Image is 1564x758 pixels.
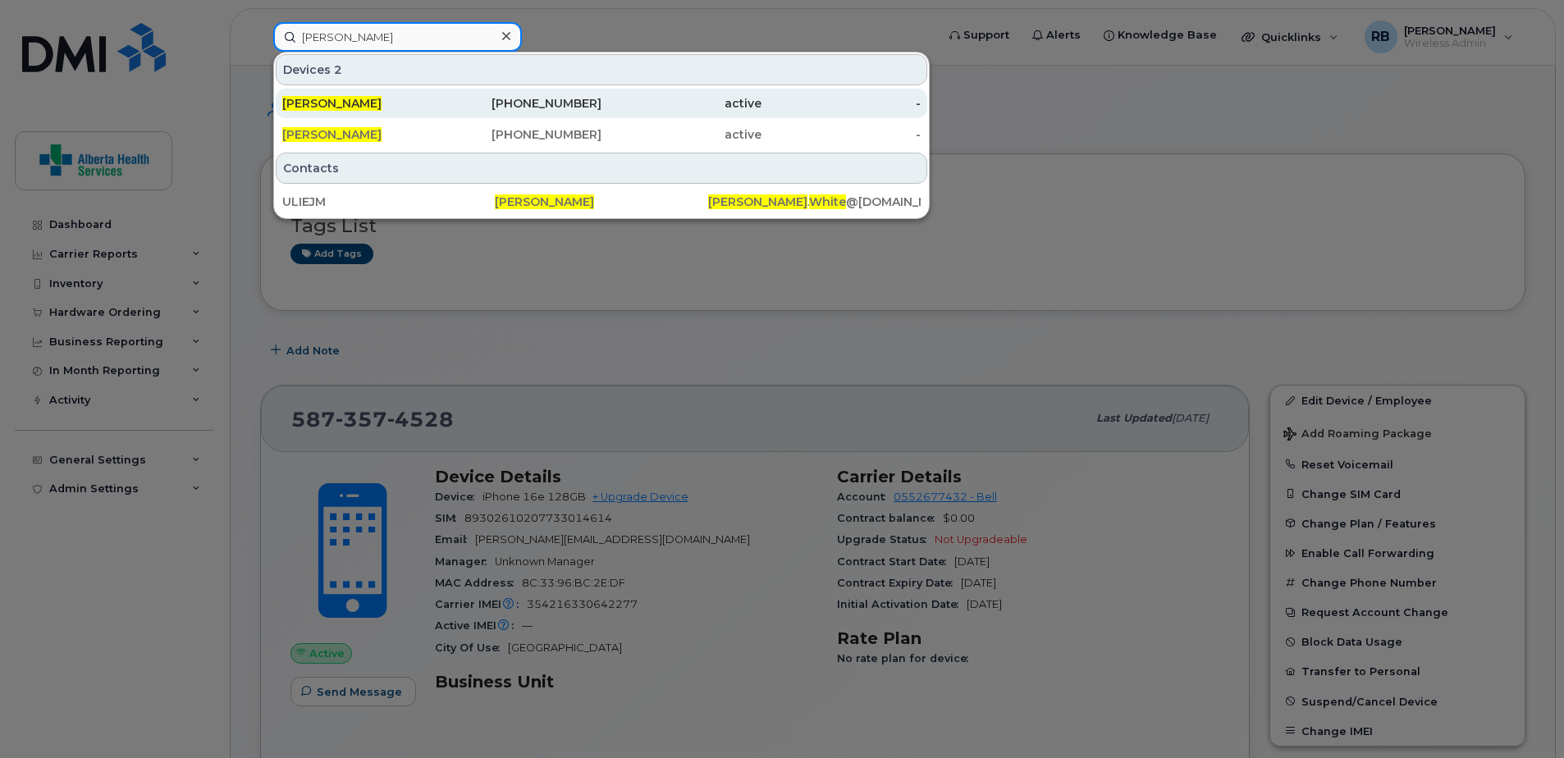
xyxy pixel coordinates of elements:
[282,96,382,111] span: [PERSON_NAME]
[282,127,382,142] span: [PERSON_NAME]
[761,95,921,112] div: -
[276,187,927,217] a: ULIEJM[PERSON_NAME][PERSON_NAME].White@[DOMAIN_NAME]
[601,95,761,112] div: active
[809,194,846,209] span: White
[276,120,927,149] a: [PERSON_NAME][PHONE_NUMBER]active-
[601,126,761,143] div: active
[282,194,495,210] div: ULIEJM
[276,89,927,118] a: [PERSON_NAME][PHONE_NUMBER]active-
[276,153,927,184] div: Contacts
[761,126,921,143] div: -
[708,194,807,209] span: [PERSON_NAME]
[442,95,602,112] div: [PHONE_NUMBER]
[495,194,594,209] span: [PERSON_NAME]
[334,62,342,78] span: 2
[708,194,921,210] div: . @[DOMAIN_NAME]
[276,54,927,85] div: Devices
[442,126,602,143] div: [PHONE_NUMBER]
